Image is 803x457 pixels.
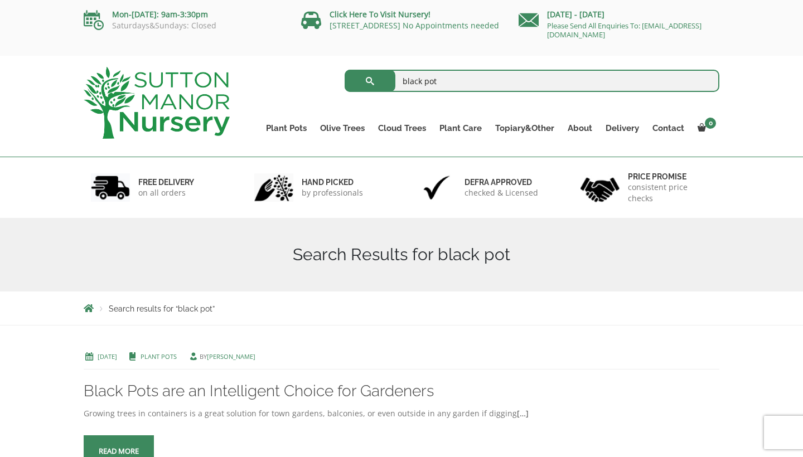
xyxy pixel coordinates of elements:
a: 0 [691,120,719,136]
span: 0 [705,118,716,129]
span: by [188,352,255,361]
h6: Defra approved [465,177,538,187]
a: Plant Pots [259,120,313,136]
p: on all orders [138,187,194,198]
img: 4.jpg [581,171,620,205]
a: Plant Pots [141,352,177,361]
img: 3.jpg [417,173,456,202]
h1: Search Results for black pot [84,245,719,265]
a: Delivery [599,120,646,136]
a: [STREET_ADDRESS] No Appointments needed [330,20,499,31]
a: About [561,120,599,136]
p: Saturdays&Sundays: Closed [84,21,284,30]
a: Olive Trees [313,120,371,136]
a: [PERSON_NAME] [207,352,255,361]
a: Please Send All Enquiries To: [EMAIL_ADDRESS][DOMAIN_NAME] [547,21,702,40]
span: Search results for “black pot” [109,304,215,313]
nav: Breadcrumbs [84,304,719,313]
p: by professionals [302,187,363,198]
p: [DATE] - [DATE] [519,8,719,21]
a: Cloud Trees [371,120,433,136]
a: Contact [646,120,691,136]
h6: hand picked [302,177,363,187]
a: Topiary&Other [488,120,561,136]
h6: FREE DELIVERY [138,177,194,187]
div: Growing trees in containers is a great solution for town gardens, balconies, or even outside in a... [84,407,719,420]
img: 2.jpg [254,173,293,202]
p: checked & Licensed [465,187,538,198]
a: Black Pots are an Intelligent Choice for Gardeners [84,382,434,400]
h6: Price promise [628,172,713,182]
img: 1.jpg [91,173,130,202]
a: Plant Care [433,120,488,136]
img: logo [84,67,230,139]
p: Mon-[DATE]: 9am-3:30pm [84,8,284,21]
p: consistent price checks [628,182,713,204]
input: Search... [345,70,720,92]
a: [DATE] [98,352,117,361]
a: […] [517,408,529,419]
a: Click Here To Visit Nursery! [330,9,430,20]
